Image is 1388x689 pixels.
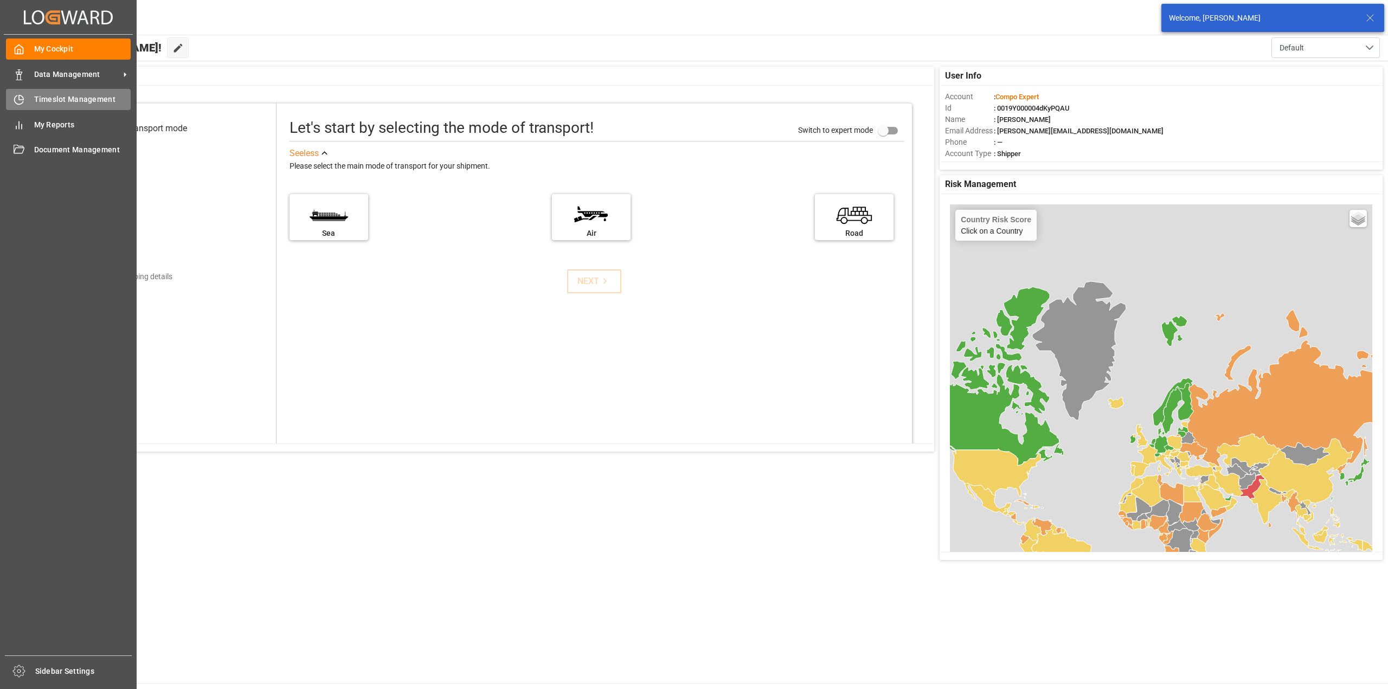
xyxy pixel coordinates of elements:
[34,94,131,105] span: Timeslot Management
[961,215,1031,235] div: Click on a Country
[34,43,131,55] span: My Cockpit
[577,275,611,288] div: NEXT
[945,125,994,137] span: Email Address
[994,104,1070,112] span: : 0019Y000004dKyPQAU
[6,89,131,110] a: Timeslot Management
[994,138,1003,146] span: : —
[34,119,131,131] span: My Reports
[295,228,363,239] div: Sea
[961,215,1031,224] h4: Country Risk Score
[798,126,873,134] span: Switch to expert mode
[945,137,994,148] span: Phone
[994,150,1021,158] span: : Shipper
[945,178,1016,191] span: Risk Management
[945,114,994,125] span: Name
[820,228,888,239] div: Road
[6,139,131,160] a: Document Management
[105,271,172,282] div: Add shipping details
[1169,12,1355,24] div: Welcome, [PERSON_NAME]
[103,122,187,135] div: Select transport mode
[1280,42,1304,54] span: Default
[34,69,120,80] span: Data Management
[1271,37,1380,58] button: open menu
[6,38,131,60] a: My Cockpit
[945,148,994,159] span: Account Type
[945,69,981,82] span: User Info
[945,102,994,114] span: Id
[945,91,994,102] span: Account
[1350,210,1367,227] a: Layers
[35,666,132,677] span: Sidebar Settings
[290,160,904,173] div: Please select the main mode of transport for your shipment.
[557,228,625,239] div: Air
[994,127,1164,135] span: : [PERSON_NAME][EMAIL_ADDRESS][DOMAIN_NAME]
[995,93,1039,101] span: Compo Expert
[994,93,1039,101] span: :
[567,269,621,293] button: NEXT
[6,114,131,135] a: My Reports
[994,115,1051,124] span: : [PERSON_NAME]
[34,144,131,156] span: Document Management
[290,117,594,139] div: Let's start by selecting the mode of transport!
[290,147,319,160] div: See less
